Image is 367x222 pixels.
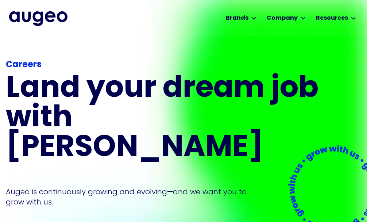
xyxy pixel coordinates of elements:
p: Augeo is continuously growing and evolving—and we want you to grow with us. [6,187,257,207]
div: Resources [316,14,348,23]
div: Brands [226,14,248,23]
h1: Land your dream job﻿ with [PERSON_NAME] [6,74,321,163]
img: Augeo's full logo in midnight blue. [9,11,67,26]
strong: Careers [6,61,42,69]
a: home [9,11,67,26]
div: Company [267,14,298,23]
